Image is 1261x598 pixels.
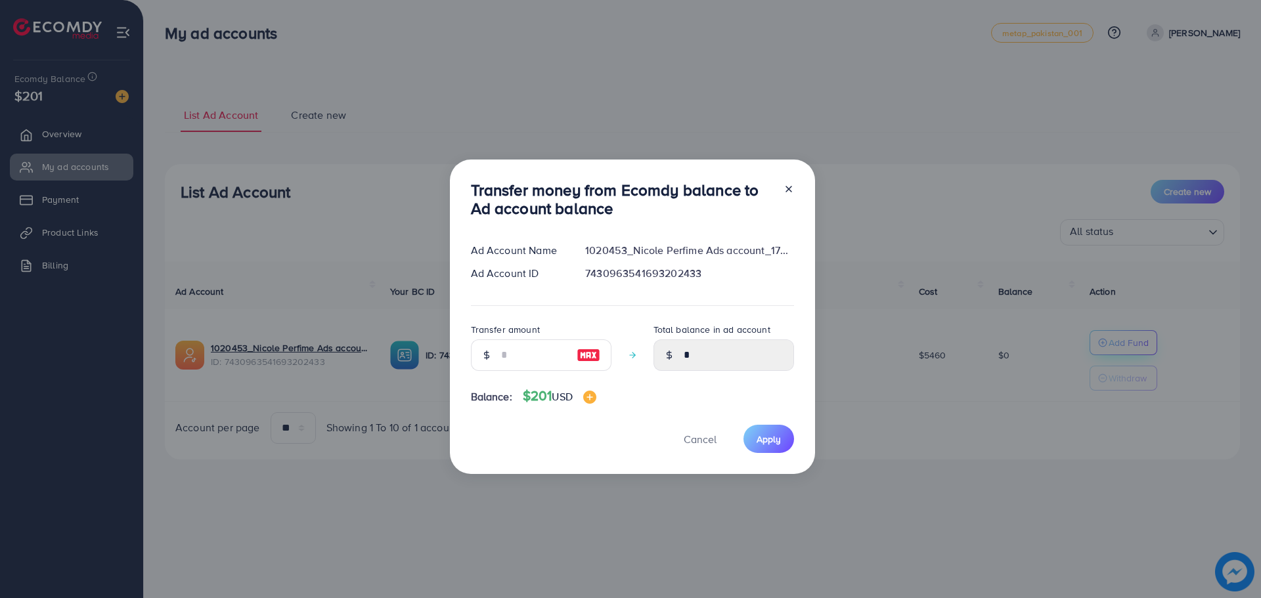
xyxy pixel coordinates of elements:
[575,243,804,258] div: 1020453_Nicole Perfime Ads account_1730156039494
[577,347,600,363] img: image
[523,388,596,404] h4: $201
[471,323,540,336] label: Transfer amount
[552,389,572,404] span: USD
[471,181,773,219] h3: Transfer money from Ecomdy balance to Ad account balance
[471,389,512,404] span: Balance:
[743,425,794,453] button: Apply
[667,425,733,453] button: Cancel
[460,266,575,281] div: Ad Account ID
[583,391,596,404] img: image
[460,243,575,258] div: Ad Account Name
[757,433,781,446] span: Apply
[653,323,770,336] label: Total balance in ad account
[575,266,804,281] div: 7430963541693202433
[684,432,717,446] span: Cancel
